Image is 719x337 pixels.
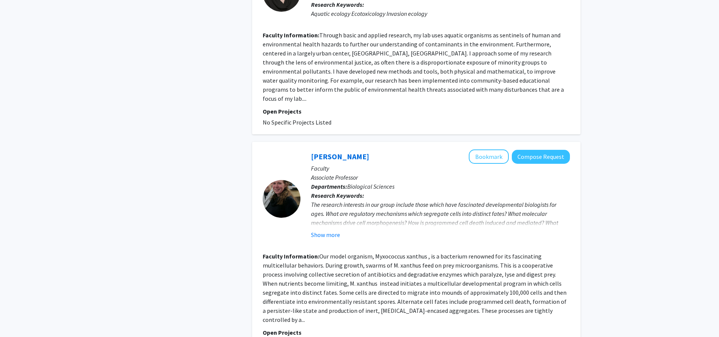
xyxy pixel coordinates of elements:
[263,31,564,102] fg-read-more: Through basic and applied research, my lab uses aquatic organisms as sentinels of human and envir...
[311,9,570,18] div: Aquatic ecology Ecotoxicology Invasion ecology
[311,152,369,161] a: [PERSON_NAME]
[263,118,331,126] span: No Specific Projects Listed
[263,107,570,116] p: Open Projects
[6,303,32,331] iframe: Chat
[311,183,347,190] b: Departments:
[311,192,364,199] b: Research Keywords:
[263,252,567,323] fg-read-more: Our model organism, Myxococcus xanthus , is a bacterium renowned for its fascinating multicellula...
[263,252,319,260] b: Faculty Information:
[311,1,364,8] b: Research Keywords:
[311,230,340,239] button: Show more
[469,149,509,164] button: Add Penelope Higgs to Bookmarks
[311,173,570,182] p: Associate Professor
[263,31,319,39] b: Faculty Information:
[512,150,570,164] button: Compose Request to Penelope Higgs
[311,200,570,254] div: The research interests in our group include those which have fascinated developmental biologists ...
[263,328,570,337] p: Open Projects
[311,164,570,173] p: Faculty
[347,183,394,190] span: Biological Sciences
